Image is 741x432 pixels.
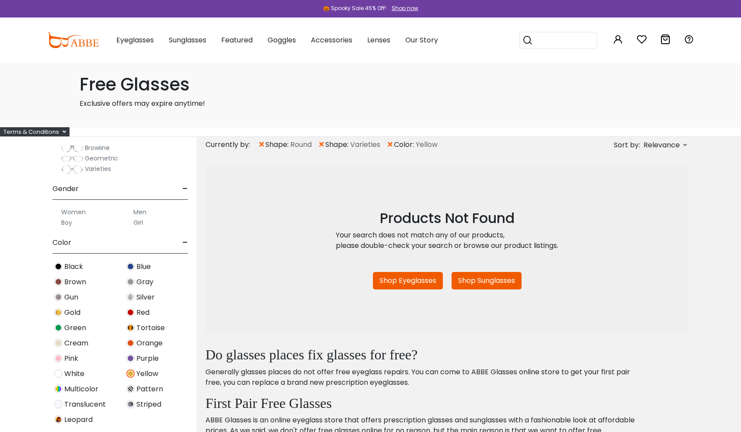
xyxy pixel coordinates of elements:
[265,139,290,150] span: shape:
[373,272,443,289] a: Shop Eyeglasses
[136,277,153,287] span: Gray
[64,384,98,394] span: Multicolor
[205,137,258,153] div: Currently by:
[311,35,352,45] span: Accessories
[182,232,188,253] span: -
[54,339,63,347] img: Cream
[136,323,165,333] span: Tortoise
[54,354,63,362] img: Pink
[80,98,662,109] p: Exclusive offers may expire anytime!
[290,139,312,150] span: Round
[126,293,135,301] img: Silver
[85,164,111,173] span: Varieties
[136,384,163,394] span: Pattern
[336,210,558,226] h2: Products Not Found
[323,4,386,12] div: 🎃 Spooky Sale 45% Off!
[205,367,636,388] p: Generally glasses places do not offer free eyeglass repairs. You can come to ABBE Glasses online ...
[325,139,350,150] span: shape:
[52,178,79,199] span: Gender
[61,144,83,153] img: Browline.png
[126,278,135,286] img: Gray
[47,32,99,48] img: abbeglasses.com
[54,293,63,301] img: Gun
[350,139,380,150] span: Varieties
[644,137,680,153] span: Relevance
[85,154,118,163] span: Geometric
[136,292,155,303] span: Silver
[136,307,150,318] span: Red
[394,139,416,150] span: color:
[136,369,158,379] span: Yellow
[136,338,163,348] span: Orange
[133,217,143,228] label: Girl
[61,154,83,163] img: Geometric.png
[80,74,662,95] h1: Free Glasses
[54,278,63,286] img: Brown
[64,277,86,287] span: Brown
[336,240,558,251] div: please double-check your search or browse our product listings.
[268,35,296,45] span: Goggles
[336,230,558,240] div: Your search does not match any of our products,
[126,324,135,332] img: Tortoise
[126,262,135,271] img: Blue
[54,308,63,317] img: Gold
[126,385,135,393] img: Pattern
[392,4,418,12] div: Shop now
[64,338,88,348] span: Cream
[221,35,253,45] span: Featured
[54,262,63,271] img: Black
[258,137,265,153] span: ×
[386,137,394,153] span: ×
[126,354,135,362] img: Purple
[61,217,72,228] label: Boy
[182,178,188,199] span: -
[64,353,78,364] span: Pink
[614,140,640,150] span: Sort by:
[205,395,636,411] h2: First Pair Free Glasses
[169,35,206,45] span: Sunglasses
[126,369,135,378] img: Yellow
[52,232,71,253] span: Color
[133,207,146,217] label: Men
[54,400,63,408] img: Translucent
[61,165,83,174] img: Varieties.png
[64,307,80,318] span: Gold
[54,385,63,393] img: Multicolor
[64,399,106,410] span: Translucent
[64,369,84,379] span: White
[54,415,63,424] img: Leopard
[387,4,418,12] a: Shop now
[85,143,110,152] span: Browline
[64,261,83,272] span: Black
[452,272,522,289] a: Shop Sunglasses
[136,399,161,410] span: Striped
[136,353,159,364] span: Purple
[405,35,438,45] span: Our Story
[126,400,135,408] img: Striped
[205,346,636,363] h2: Do glasses places fix glasses for free?
[61,207,86,217] label: Women
[64,323,86,333] span: Green
[116,35,154,45] span: Eyeglasses
[367,35,390,45] span: Lenses
[64,415,93,425] span: Leopard
[416,139,438,150] span: Yellow
[64,292,78,303] span: Gun
[54,324,63,332] img: Green
[126,339,135,347] img: Orange
[126,308,135,317] img: Red
[318,137,325,153] span: ×
[136,261,151,272] span: Blue
[54,369,63,378] img: White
